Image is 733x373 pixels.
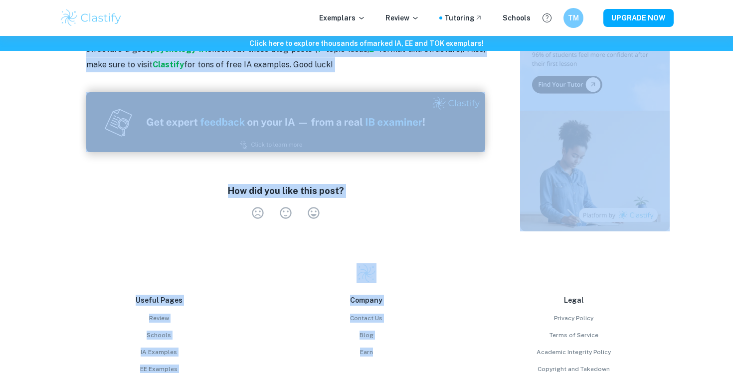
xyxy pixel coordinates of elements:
[503,12,531,23] a: Schools
[357,263,376,283] img: Clastify logo
[153,60,184,69] a: Clastify
[539,9,555,26] button: Help and Feedback
[59,331,259,340] a: Schools
[568,12,579,23] h6: TM
[474,314,674,323] a: Privacy Policy
[603,9,674,27] button: UPGRADE NOW
[267,331,466,340] a: Blog
[319,12,366,23] p: Exemplars
[267,295,466,306] p: Company
[86,92,485,152] img: Ad
[385,12,419,23] p: Review
[474,295,674,306] p: Legal
[59,295,259,306] p: Useful Pages
[563,8,583,28] button: TM
[59,8,123,28] img: Clastify logo
[474,331,674,340] a: Terms of Service
[59,314,259,323] a: Review
[2,38,731,49] h6: Click here to explore thousands of marked IA, EE and TOK exemplars !
[59,348,259,357] a: IA Examples
[474,348,674,357] a: Academic Integrity Policy
[267,348,466,357] a: Earn
[267,314,466,323] a: Contact Us
[228,184,344,198] h6: How did you like this post?
[444,12,483,23] a: Tutoring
